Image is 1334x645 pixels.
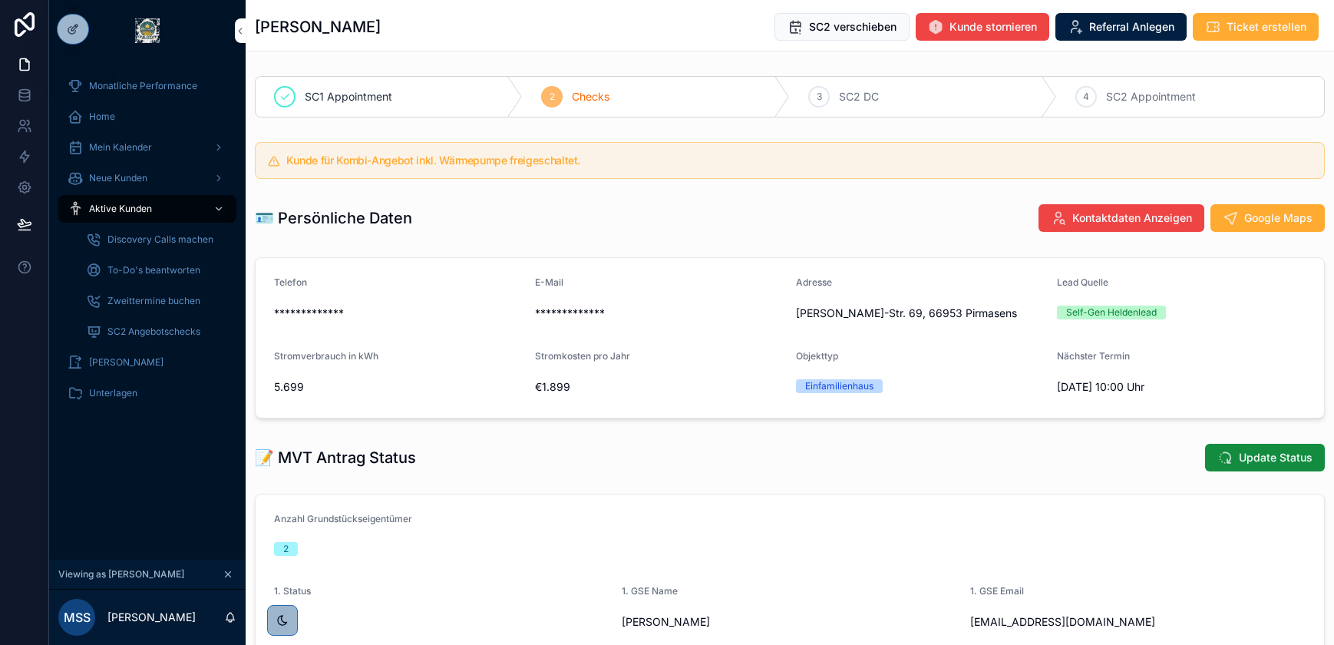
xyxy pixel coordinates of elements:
span: Lead Quelle [1057,276,1108,288]
span: Update Status [1239,450,1313,465]
span: Monatliche Performance [89,80,197,92]
span: €1.899 [535,379,784,395]
span: 5.699 [274,379,523,395]
button: Ticket erstellen [1193,13,1319,41]
span: Unterlagen [89,387,137,399]
span: Kunde stornieren [949,19,1037,35]
span: Kontaktdaten Anzeigen [1072,210,1192,226]
span: To-Do's beantworten [107,264,200,276]
span: SC2 verschieben [809,19,896,35]
span: SC2 Angebotschecks [107,326,200,338]
span: Adresse [796,276,832,288]
span: Objekttyp [796,350,838,362]
span: [PERSON_NAME] [622,614,957,630]
a: Unterlagen [58,379,236,407]
span: MSS [64,608,91,627]
span: Anzahl Grundstückseigentümer [274,513,412,524]
span: Home [89,111,115,123]
span: SC2 DC [839,89,879,104]
a: Zweittermine buchen [77,287,236,315]
div: Self-Gen Heldenlead [1066,306,1157,319]
span: Telefon [274,276,307,288]
span: [PERSON_NAME]-Str. 69, 66953 Pirmasens [796,306,1045,321]
button: Kontaktdaten Anzeigen [1038,204,1204,232]
span: Stromverbrauch in kWh [274,350,378,362]
span: 1. GSE Name [622,585,678,597]
span: 1. Status [274,585,311,597]
span: Mein Kalender [89,141,152,154]
span: 3 [817,91,822,103]
h1: [PERSON_NAME] [255,16,381,38]
a: Neue Kunden [58,164,236,192]
button: SC2 verschieben [774,13,910,41]
span: [DATE] 10:00 Uhr [1057,379,1306,395]
span: Neue Kunden [89,172,147,184]
span: Stromkosten pro Jahr [535,350,630,362]
a: [PERSON_NAME] [58,349,236,376]
span: Zweittermine buchen [107,295,200,307]
span: Ticket erstellen [1227,19,1306,35]
span: Discovery Calls machen [107,233,213,246]
a: To-Do's beantworten [77,256,236,284]
a: Mein Kalender [58,134,236,161]
span: E-Mail [535,276,563,288]
div: 2 [283,542,289,556]
a: Discovery Calls machen [77,226,236,253]
a: Home [58,103,236,131]
span: Nächster Termin [1057,350,1130,362]
div: scrollable content [49,61,246,427]
button: Update Status [1205,444,1325,471]
span: Google Maps [1244,210,1313,226]
span: [PERSON_NAME] [89,356,163,369]
span: [EMAIL_ADDRESS][DOMAIN_NAME] [970,614,1306,630]
span: SC1 Appointment [305,89,392,104]
span: 2 [550,91,555,103]
div: Einfamilienhaus [805,379,873,393]
span: Viewing as [PERSON_NAME] [58,568,184,580]
a: SC2 Angebotschecks [77,318,236,346]
p: [PERSON_NAME] [107,610,196,625]
a: Monatliche Performance [58,72,236,100]
button: Kunde stornieren [916,13,1049,41]
span: Referral Anlegen [1089,19,1174,35]
a: Aktive Kunden [58,195,236,223]
span: Checks [572,89,609,104]
span: 1. GSE Email [970,585,1024,597]
span: Aktive Kunden [89,203,152,215]
h1: 📝 MVT Antrag Status [255,447,416,468]
button: Referral Anlegen [1055,13,1187,41]
span: SC2 Appointment [1106,89,1196,104]
img: App logo [135,18,160,43]
span: 4 [1083,91,1089,103]
h5: Kunde für Kombi-Angebot inkl. Wärmepumpe freigeschaltet. [286,155,1312,166]
h1: 🪪 Persönliche Daten [255,207,412,229]
button: Google Maps [1210,204,1325,232]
